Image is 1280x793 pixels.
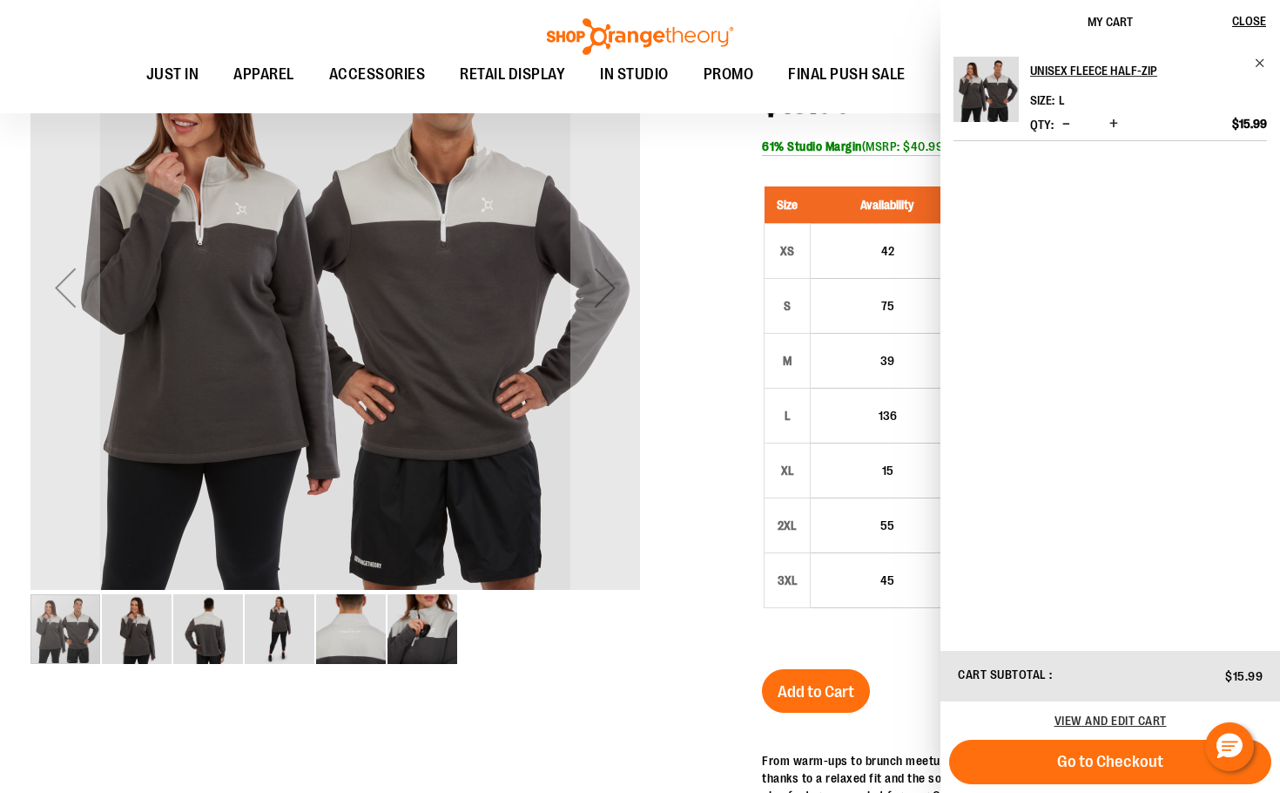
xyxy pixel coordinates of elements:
span: PROMO [704,55,754,94]
div: S [774,293,800,319]
span: My Cart [1088,15,1133,29]
a: View and edit cart [1054,714,1167,728]
button: Decrease product quantity [1058,116,1075,133]
div: image 4 of 6 [245,593,316,666]
img: Unisex Fleece Half-Zip [953,57,1019,122]
span: FINAL PUSH SALE [788,55,906,94]
button: Hello, have a question? Let’s chat. [1205,722,1254,771]
img: Alternate image #5 for 1540545 [387,594,457,664]
span: IN STUDIO [600,55,669,94]
a: JUST IN [129,55,217,95]
span: 45 [880,573,894,587]
a: Remove item [1254,57,1267,70]
div: image 3 of 6 [173,593,245,666]
span: 15 [882,464,893,478]
a: OTF BY YOU [923,55,1037,95]
span: Close [1232,14,1266,28]
a: Unisex Fleece Half-Zip [1030,57,1267,85]
span: 55 [880,518,894,532]
button: Go to Checkout [949,740,1271,784]
span: APPAREL [233,55,294,94]
div: L [774,403,800,429]
div: 2XL [774,512,800,539]
a: APPAREL [216,55,312,95]
span: Go to Checkout [1057,752,1163,771]
a: Unisex Fleece Half-Zip [953,57,1019,133]
label: Qty [1030,118,1054,132]
button: Add to Cart [762,669,870,713]
a: FINAL PUSH SALE [771,55,923,94]
a: PROMO [686,55,771,95]
span: 75 [881,299,894,313]
img: Alternate image #2 for 1540545 [173,594,243,664]
b: 61% Studio Margin [762,139,862,153]
div: image 1 of 6 [30,593,102,666]
div: image 2 of 6 [102,593,173,666]
th: Availability [811,186,965,224]
h2: Unisex Fleece Half-Zip [1030,57,1243,85]
span: ACCESSORIES [329,55,426,94]
span: RETAIL DISPLAY [460,55,565,94]
li: Product [953,57,1267,141]
div: XS [774,238,800,264]
span: 42 [881,244,894,258]
button: Increase product quantity [1105,116,1122,133]
img: Alternate image #4 for 1540545 [316,594,386,664]
img: Alternate image #1 for 1540545 [102,594,172,664]
th: Size [765,186,811,224]
span: L [1059,93,1065,107]
div: M [774,348,800,374]
div: image 5 of 6 [316,593,387,666]
span: $15.99 [1232,116,1267,132]
a: IN STUDIO [583,55,686,95]
span: 39 [880,354,894,368]
span: Cart Subtotal [958,668,1047,681]
div: image 6 of 6 [387,593,457,666]
span: JUST IN [146,55,199,94]
span: 136 [879,409,897,423]
a: RETAIL DISPLAY [442,55,583,95]
div: 3XL [774,567,800,593]
span: $15.99 [1225,669,1263,683]
dt: Size [1030,93,1054,107]
img: Shop Orangetheory [544,18,736,55]
a: ACCESSORIES [312,55,443,95]
div: XL [774,457,800,484]
span: Add to Cart [778,682,854,701]
img: Alternate image #3 for 1540545 [245,594,314,664]
div: (MSRP: $40.99) [762,138,1250,155]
